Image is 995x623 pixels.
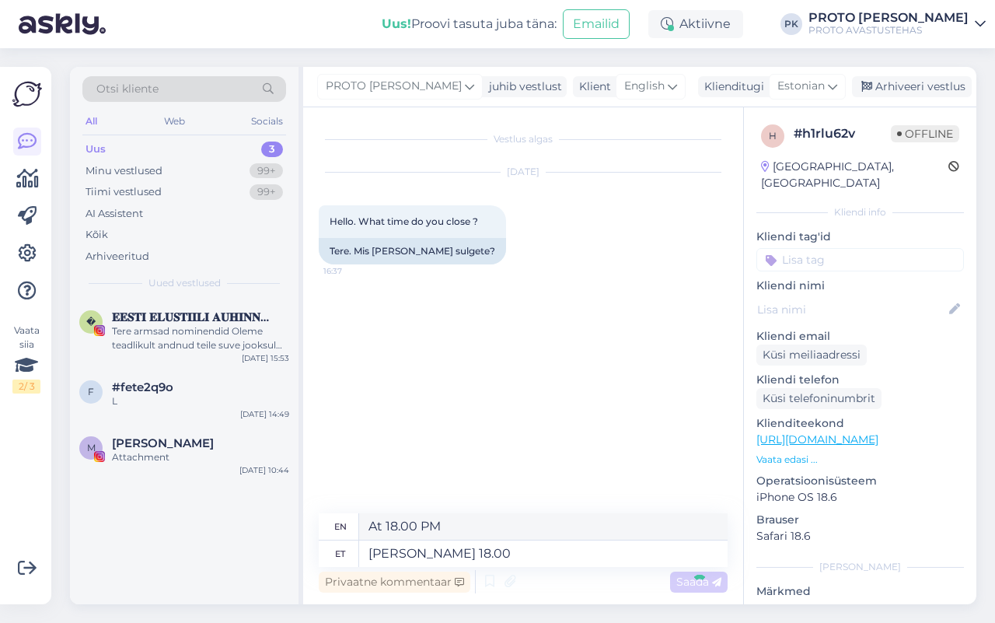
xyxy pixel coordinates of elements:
[112,324,289,352] div: Tere armsad nominendid Oleme teadlikult andnud teile suve jooksul võimaluse veidi puhata [PERSON_...
[240,408,289,420] div: [DATE] 14:49
[319,238,506,264] div: Tere. Mis [PERSON_NAME] sulgete?
[382,16,411,31] b: Uus!
[382,15,557,33] div: Proovi tasuta juba täna:
[250,184,283,200] div: 99+
[757,301,946,318] input: Lisa nimi
[794,124,891,143] div: # h1rlu62v
[112,310,274,324] span: 𝐄𝐄𝐒𝐓𝐈 𝐄𝐋𝐔𝐒𝐓𝐈𝐈𝐋𝐈 𝐀𝐔𝐇𝐈𝐍𝐍𝐀𝐃
[756,328,964,345] p: Kliendi email
[808,12,969,24] div: PROTO [PERSON_NAME]
[756,489,964,506] p: iPhone OS 18.6
[756,278,964,294] p: Kliendi nimi
[161,111,188,131] div: Web
[242,352,289,364] div: [DATE] 15:53
[330,215,478,227] span: Hello. What time do you close ?
[12,79,42,109] img: Askly Logo
[12,324,40,394] div: Vaata siia
[780,13,802,35] div: PK
[96,81,159,97] span: Otsi kliente
[648,10,743,38] div: Aktiivne
[756,205,964,219] div: Kliendi info
[112,380,173,394] span: #fete2q9o
[148,276,221,290] span: Uued vestlused
[756,415,964,432] p: Klienditeekond
[86,227,108,243] div: Kõik
[698,79,764,95] div: Klienditugi
[248,111,286,131] div: Socials
[250,163,283,179] div: 99+
[756,560,964,574] div: [PERSON_NAME]
[573,79,611,95] div: Klient
[88,386,94,397] span: f
[756,453,964,467] p: Vaata edasi ...
[323,265,382,277] span: 16:37
[891,125,959,142] span: Offline
[12,380,40,394] div: 2 / 3
[86,184,162,200] div: Tiimi vestlused
[756,512,964,528] p: Brauser
[808,24,969,37] div: PROTO AVASTUSTEHAS
[777,78,825,95] span: Estonian
[761,159,948,191] div: [GEOGRAPHIC_DATA], [GEOGRAPHIC_DATA]
[261,142,283,157] div: 3
[756,473,964,489] p: Operatsioonisüsteem
[756,432,878,446] a: [URL][DOMAIN_NAME]
[808,12,986,37] a: PROTO [PERSON_NAME]PROTO AVASTUSTEHAS
[82,111,100,131] div: All
[112,394,289,408] div: L
[756,248,964,271] input: Lisa tag
[852,76,972,97] div: Arhiveeri vestlus
[624,78,665,95] span: English
[756,372,964,388] p: Kliendi telefon
[769,130,777,142] span: h
[483,79,562,95] div: juhib vestlust
[86,142,106,157] div: Uus
[112,436,214,450] span: Marilyn Jurman
[86,316,96,327] span: �
[563,9,630,39] button: Emailid
[112,450,289,464] div: Attachment
[756,528,964,544] p: Safari 18.6
[756,388,882,409] div: Küsi telefoninumbrit
[239,464,289,476] div: [DATE] 10:44
[319,165,728,179] div: [DATE]
[756,583,964,600] p: Märkmed
[756,345,867,366] div: Küsi meiliaadressi
[756,229,964,245] p: Kliendi tag'id
[319,132,728,146] div: Vestlus algas
[326,78,462,95] span: PROTO [PERSON_NAME]
[86,206,143,222] div: AI Assistent
[87,442,96,453] span: M
[86,163,162,179] div: Minu vestlused
[86,249,149,264] div: Arhiveeritud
